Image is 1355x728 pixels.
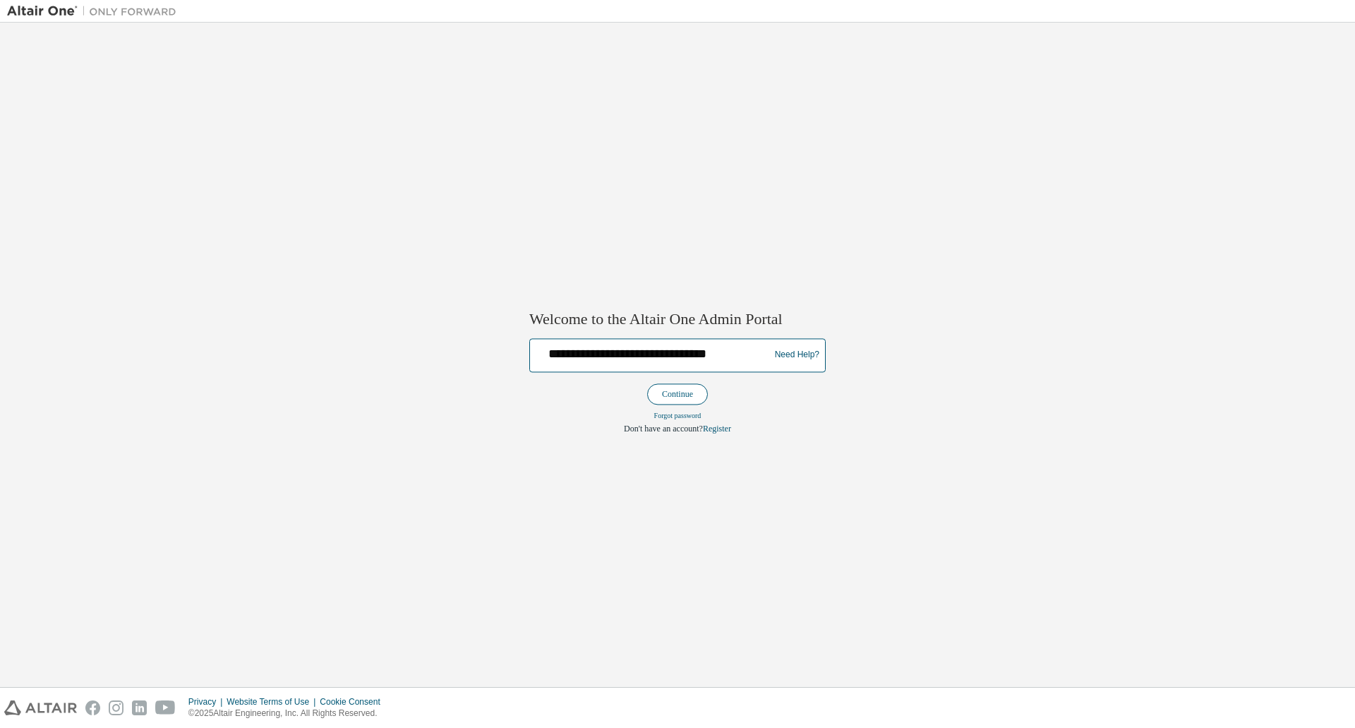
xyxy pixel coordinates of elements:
[109,700,124,715] img: instagram.svg
[320,696,388,708] div: Cookie Consent
[624,424,703,434] span: Don't have an account?
[155,700,176,715] img: youtube.svg
[7,4,183,18] img: Altair One
[529,310,826,330] h2: Welcome to the Altair One Admin Portal
[4,700,77,715] img: altair_logo.svg
[132,700,147,715] img: linkedin.svg
[775,355,819,356] a: Need Help?
[188,708,389,720] p: © 2025 Altair Engineering, Inc. All Rights Reserved.
[85,700,100,715] img: facebook.svg
[654,412,701,419] a: Forgot password
[703,424,731,434] a: Register
[188,696,227,708] div: Privacy
[227,696,320,708] div: Website Terms of Use
[647,383,708,405] button: Continue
